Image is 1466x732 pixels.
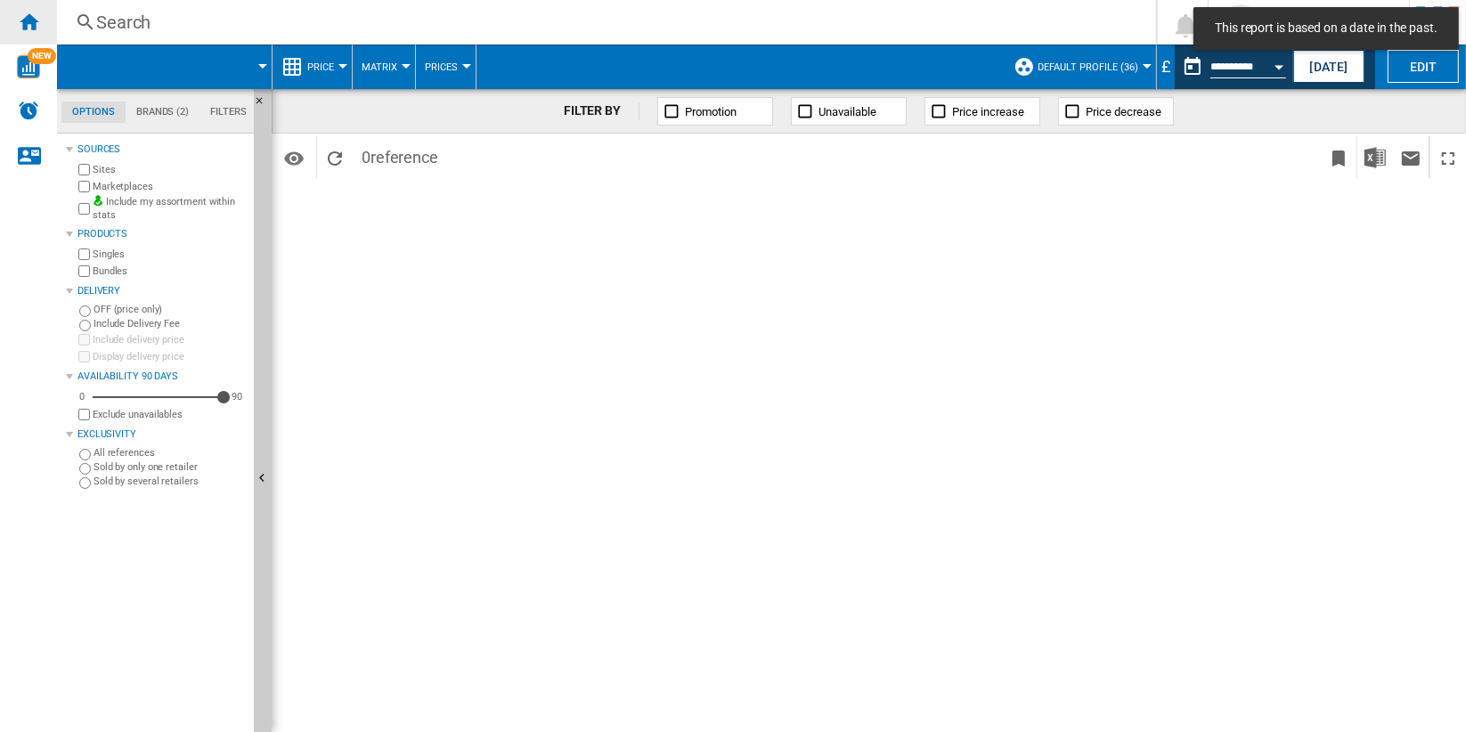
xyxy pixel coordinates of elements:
[276,142,312,174] button: Options
[1263,48,1295,80] button: Open calendar
[79,305,91,317] input: OFF (price only)
[227,390,247,403] div: 90
[79,463,91,475] input: Sold by only one retailer
[18,100,39,121] img: alerts-logo.svg
[1293,50,1364,83] button: [DATE]
[307,45,343,89] button: Price
[1014,45,1147,89] div: Default profile (36)
[17,55,40,78] img: wise-card.svg
[94,475,247,488] label: Sold by several retailers
[78,164,90,175] input: Sites
[425,61,458,73] span: Prices
[307,61,334,73] span: Price
[1038,45,1147,89] button: Default profile (36)
[362,45,406,89] button: Matrix
[78,351,90,362] input: Display delivery price
[93,350,247,363] label: Display delivery price
[93,195,247,223] label: Include my assortment within stats
[1321,136,1356,178] button: Bookmark this report
[77,284,247,298] div: Delivery
[1430,136,1466,178] button: Maximize
[126,102,200,123] md-tab-item: Brands (2)
[94,460,247,474] label: Sold by only one retailer
[952,105,1024,118] span: Price increase
[1086,105,1161,118] span: Price decrease
[1388,50,1459,83] button: Edit
[93,264,247,278] label: Bundles
[93,180,247,193] label: Marketplaces
[362,61,397,73] span: Matrix
[254,89,275,121] button: Hide
[819,105,876,118] span: Unavailable
[77,142,247,157] div: Sources
[791,97,907,126] button: Unavailable
[28,48,56,64] span: NEW
[1209,20,1443,37] span: This report is based on a date in the past.
[564,102,639,120] div: FILTER BY
[1058,97,1174,126] button: Price decrease
[425,45,467,89] button: Prices
[96,10,1110,35] div: Search
[75,390,89,403] div: 0
[78,409,90,420] input: Display delivery price
[1175,45,1290,89] div: This report is based on a date in the past.
[79,449,91,460] input: All references
[200,102,257,123] md-tab-item: Filters
[77,227,247,241] div: Products
[93,195,103,206] img: mysite-bg-18x18.png
[1364,147,1386,168] img: excel-24x24.png
[93,333,247,346] label: Include delivery price
[78,248,90,260] input: Singles
[1357,136,1393,178] button: Download in Excel
[93,408,247,421] label: Exclude unavailables
[1393,136,1429,178] button: Send this report by email
[94,317,247,330] label: Include Delivery Fee
[94,446,247,460] label: All references
[353,136,447,174] span: 0
[93,163,247,176] label: Sites
[79,477,91,489] input: Sold by several retailers
[94,303,247,316] label: OFF (price only)
[78,181,90,192] input: Marketplaces
[93,248,247,261] label: Singles
[77,427,247,442] div: Exclusivity
[61,102,126,123] md-tab-item: Options
[1038,61,1138,73] span: Default profile (36)
[1175,49,1210,85] button: md-calendar
[685,105,737,118] span: Promotion
[924,97,1040,126] button: Price increase
[1157,55,1175,77] div: £
[78,334,90,346] input: Include delivery price
[657,97,773,126] button: Promotion
[317,136,353,178] button: Reload
[93,388,224,406] md-slider: Availability
[371,148,438,167] span: reference
[79,320,91,331] input: Include Delivery Fee
[77,370,247,384] div: Availability 90 Days
[78,198,90,220] input: Include my assortment within stats
[78,265,90,277] input: Bundles
[281,45,343,89] div: Price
